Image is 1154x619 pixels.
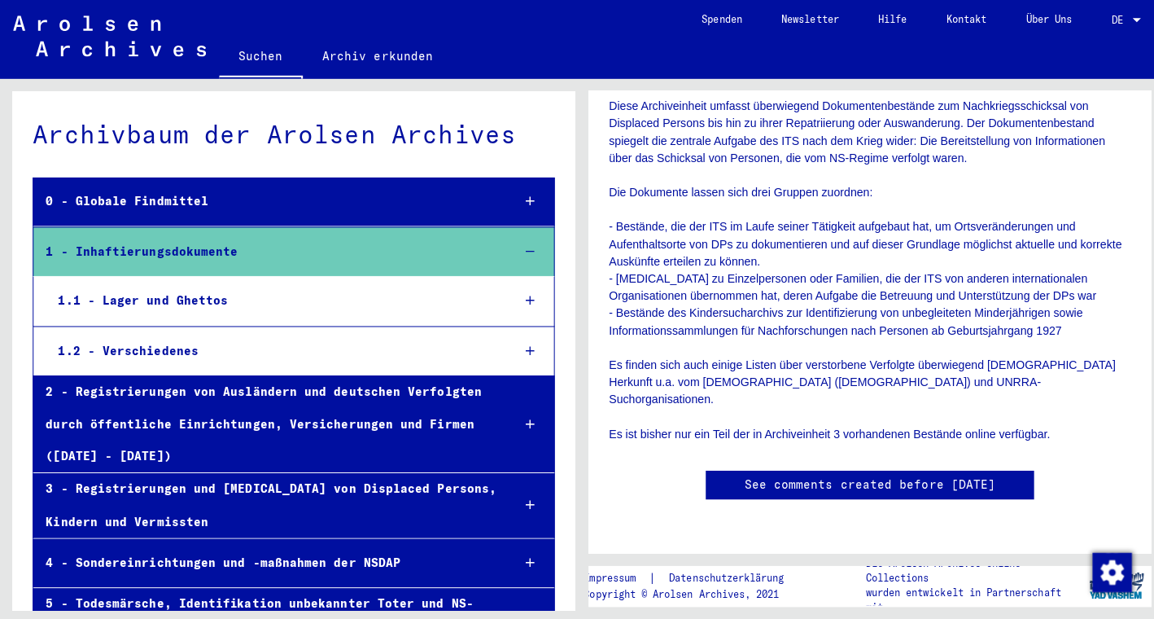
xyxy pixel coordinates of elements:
[650,565,797,582] a: Datenschutzerklärung
[33,184,494,216] div: 0 - Globale Findmittel
[33,115,550,151] div: Archivbaum der Arolsen Archives
[579,565,643,582] a: Impressum
[217,36,300,78] a: Suchen
[46,332,494,364] div: 1.2 - Verschiedenes
[1082,547,1121,586] div: Zustimmung ändern
[1077,560,1138,601] img: yv_logo.png
[738,472,987,489] a: See comments created before [DATE]
[579,582,797,597] p: Copyright © Arolsen Archives, 2021
[604,97,1121,439] p: Diese Archiveinheit umfasst überwiegend Dokumentenbestände zum Nachkriegsschicksal von Displaced ...
[300,36,449,75] a: Archiv erkunden
[13,15,204,56] img: Arolsen_neg.svg
[33,542,494,574] div: 4 - Sondereinrichtungen und -maßnahmen der NSDAP
[579,565,797,582] div: |
[859,581,1073,610] p: wurden entwickelt in Partnerschaft mit
[46,283,494,314] div: 1.1 - Lager und Ghettos
[1102,15,1120,26] span: DE
[33,234,494,266] div: 1 - Inhaftierungsdokumente
[33,373,494,469] div: 2 - Registrierungen von Ausländern und deutschen Verfolgten durch öffentliche Einrichtungen, Vers...
[859,551,1073,581] p: Die Arolsen Archives Online-Collections
[1083,548,1122,587] img: Zustimmung ändern
[33,469,494,533] div: 3 - Registrierungen und [MEDICAL_DATA] von Displaced Persons, Kindern und Vermissten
